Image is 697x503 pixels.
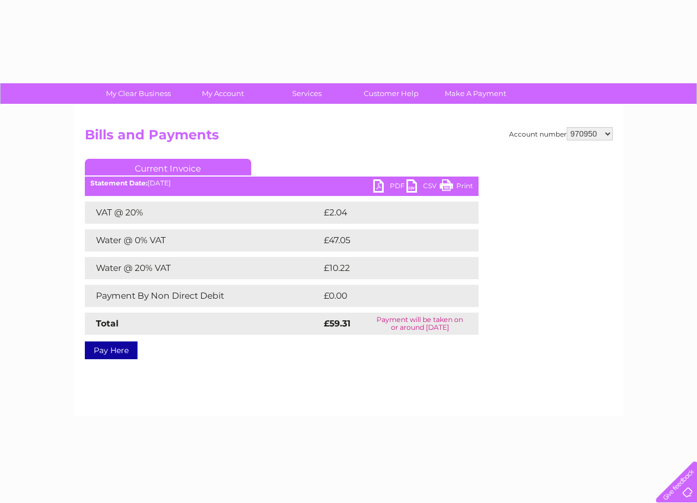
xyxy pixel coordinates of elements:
[362,313,478,335] td: Payment will be taken on or around [DATE]
[177,83,268,104] a: My Account
[321,202,453,224] td: £2.04
[509,127,613,140] div: Account number
[406,179,440,195] a: CSV
[85,179,479,187] div: [DATE]
[261,83,353,104] a: Services
[85,257,321,279] td: Water @ 20% VAT
[96,318,119,329] strong: Total
[93,83,184,104] a: My Clear Business
[430,83,521,104] a: Make A Payment
[321,229,455,251] td: £47.05
[85,159,251,175] a: Current Invoice
[85,127,613,148] h2: Bills and Payments
[85,341,138,359] a: Pay Here
[324,318,350,329] strong: £59.31
[345,83,437,104] a: Customer Help
[85,202,321,224] td: VAT @ 20%
[85,285,321,307] td: Payment By Non Direct Debit
[321,285,453,307] td: £0.00
[440,179,473,195] a: Print
[85,229,321,251] td: Water @ 0% VAT
[321,257,455,279] td: £10.22
[373,179,406,195] a: PDF
[90,179,147,187] b: Statement Date:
